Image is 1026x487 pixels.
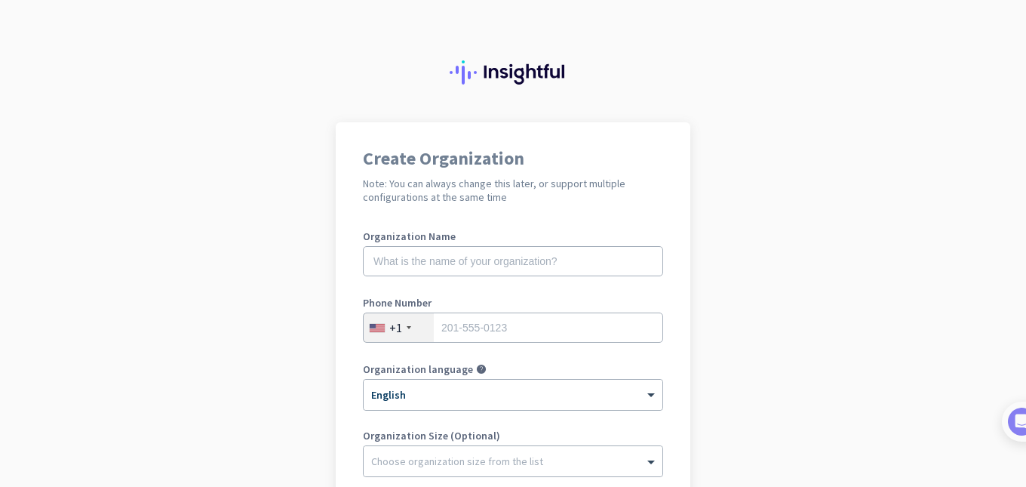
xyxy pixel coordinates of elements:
[363,149,663,168] h1: Create Organization
[363,364,473,374] label: Organization language
[363,430,663,441] label: Organization Size (Optional)
[363,177,663,204] h2: Note: You can always change this later, or support multiple configurations at the same time
[363,246,663,276] input: What is the name of your organization?
[363,297,663,308] label: Phone Number
[476,364,487,374] i: help
[363,313,663,343] input: 201-555-0123
[450,60,576,85] img: Insightful
[363,231,663,242] label: Organization Name
[389,320,402,335] div: +1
